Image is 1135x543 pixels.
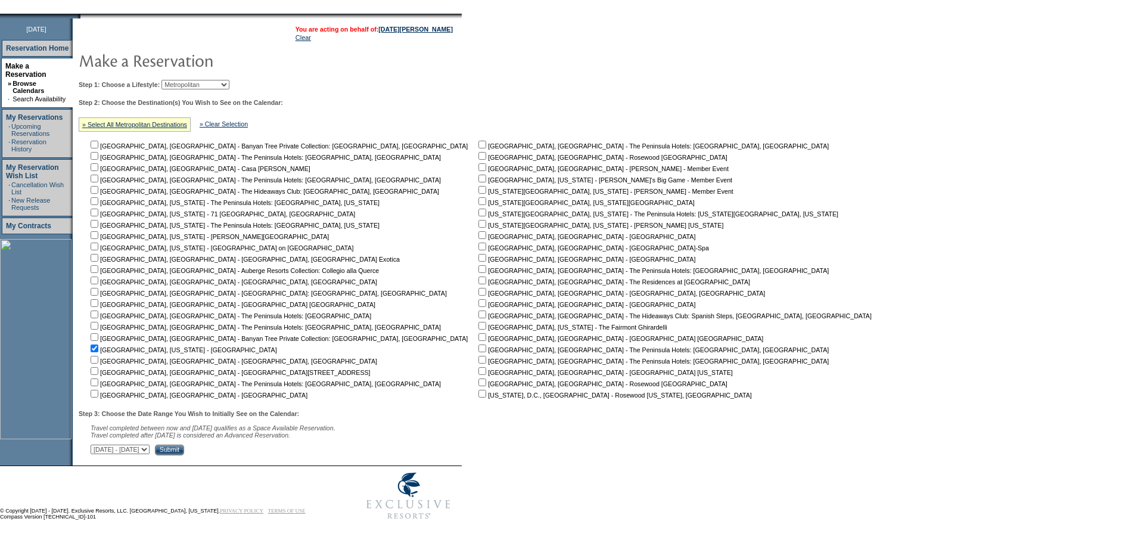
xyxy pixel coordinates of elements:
[476,142,829,150] nobr: [GEOGRAPHIC_DATA], [GEOGRAPHIC_DATA] - The Peninsula Hotels: [GEOGRAPHIC_DATA], [GEOGRAPHIC_DATA]
[88,290,447,297] nobr: [GEOGRAPHIC_DATA], [GEOGRAPHIC_DATA] - [GEOGRAPHIC_DATA]: [GEOGRAPHIC_DATA], [GEOGRAPHIC_DATA]
[88,392,307,399] nobr: [GEOGRAPHIC_DATA], [GEOGRAPHIC_DATA] - [GEOGRAPHIC_DATA]
[476,176,732,184] nobr: [GEOGRAPHIC_DATA], [US_STATE] - [PERSON_NAME]'s Big Game - Member Event
[296,34,311,41] a: Clear
[8,80,11,87] b: »
[476,154,727,161] nobr: [GEOGRAPHIC_DATA], [GEOGRAPHIC_DATA] - Rosewood [GEOGRAPHIC_DATA]
[476,233,695,240] nobr: [GEOGRAPHIC_DATA], [GEOGRAPHIC_DATA] - [GEOGRAPHIC_DATA]
[91,432,290,439] nobr: Travel completed after [DATE] is considered an Advanced Reservation.
[13,95,66,103] a: Search Availability
[88,176,441,184] nobr: [GEOGRAPHIC_DATA], [GEOGRAPHIC_DATA] - The Peninsula Hotels: [GEOGRAPHIC_DATA], [GEOGRAPHIC_DATA]
[8,197,10,211] td: ·
[476,380,727,387] nobr: [GEOGRAPHIC_DATA], [GEOGRAPHIC_DATA] - Rosewood [GEOGRAPHIC_DATA]
[88,312,371,319] nobr: [GEOGRAPHIC_DATA], [GEOGRAPHIC_DATA] - The Peninsula Hotels: [GEOGRAPHIC_DATA]
[6,163,59,180] a: My Reservation Wish List
[11,138,46,153] a: Reservation History
[79,81,160,88] b: Step 1: Choose a Lifestyle:
[88,256,400,263] nobr: [GEOGRAPHIC_DATA], [GEOGRAPHIC_DATA] - [GEOGRAPHIC_DATA], [GEOGRAPHIC_DATA] Exotica
[476,324,667,331] nobr: [GEOGRAPHIC_DATA], [US_STATE] - The Fairmont Ghirardelli
[13,80,44,94] a: Browse Calendars
[355,466,462,526] img: Exclusive Resorts
[88,324,441,331] nobr: [GEOGRAPHIC_DATA], [GEOGRAPHIC_DATA] - The Peninsula Hotels: [GEOGRAPHIC_DATA], [GEOGRAPHIC_DATA]
[88,335,468,342] nobr: [GEOGRAPHIC_DATA], [GEOGRAPHIC_DATA] - Banyan Tree Private Collection: [GEOGRAPHIC_DATA], [GEOGRA...
[476,256,695,263] nobr: [GEOGRAPHIC_DATA], [GEOGRAPHIC_DATA] - [GEOGRAPHIC_DATA]
[378,26,453,33] a: [DATE][PERSON_NAME]
[8,138,10,153] td: ·
[476,244,709,252] nobr: [GEOGRAPHIC_DATA], [GEOGRAPHIC_DATA] - [GEOGRAPHIC_DATA]-Spa
[82,121,187,128] a: » Select All Metropolitan Destinations
[476,312,872,319] nobr: [GEOGRAPHIC_DATA], [GEOGRAPHIC_DATA] - The Hideaways Club: Spanish Steps, [GEOGRAPHIC_DATA], [GEO...
[88,301,375,308] nobr: [GEOGRAPHIC_DATA], [GEOGRAPHIC_DATA] - [GEOGRAPHIC_DATA] [GEOGRAPHIC_DATA]
[476,358,829,365] nobr: [GEOGRAPHIC_DATA], [GEOGRAPHIC_DATA] - The Peninsula Hotels: [GEOGRAPHIC_DATA], [GEOGRAPHIC_DATA]
[6,44,69,52] a: Reservation Home
[88,358,377,365] nobr: [GEOGRAPHIC_DATA], [GEOGRAPHIC_DATA] - [GEOGRAPHIC_DATA], [GEOGRAPHIC_DATA]
[88,233,329,240] nobr: [GEOGRAPHIC_DATA], [US_STATE] - [PERSON_NAME][GEOGRAPHIC_DATA]
[5,62,46,79] a: Make a Reservation
[88,369,371,376] nobr: [GEOGRAPHIC_DATA], [GEOGRAPHIC_DATA] - [GEOGRAPHIC_DATA][STREET_ADDRESS]
[80,14,82,18] img: blank.gif
[91,424,335,432] span: Travel completed between now and [DATE] qualifies as a Space Available Reservation.
[476,369,733,376] nobr: [GEOGRAPHIC_DATA], [GEOGRAPHIC_DATA] - [GEOGRAPHIC_DATA] [US_STATE]
[88,188,439,195] nobr: [GEOGRAPHIC_DATA], [GEOGRAPHIC_DATA] - The Hideaways Club: [GEOGRAPHIC_DATA], [GEOGRAPHIC_DATA]
[220,508,263,514] a: PRIVACY POLICY
[476,188,733,195] nobr: [US_STATE][GEOGRAPHIC_DATA], [US_STATE] - [PERSON_NAME] - Member Event
[88,278,377,286] nobr: [GEOGRAPHIC_DATA], [GEOGRAPHIC_DATA] - [GEOGRAPHIC_DATA], [GEOGRAPHIC_DATA]
[11,197,50,211] a: New Release Requests
[88,165,310,172] nobr: [GEOGRAPHIC_DATA], [GEOGRAPHIC_DATA] - Casa [PERSON_NAME]
[79,99,283,106] b: Step 2: Choose the Destination(s) You Wish to See on the Calendar:
[6,222,51,230] a: My Contracts
[8,181,10,196] td: ·
[476,199,695,206] nobr: [US_STATE][GEOGRAPHIC_DATA], [US_STATE][GEOGRAPHIC_DATA]
[88,222,380,229] nobr: [GEOGRAPHIC_DATA], [US_STATE] - The Peninsula Hotels: [GEOGRAPHIC_DATA], [US_STATE]
[11,123,49,137] a: Upcoming Reservations
[8,123,10,137] td: ·
[88,210,355,218] nobr: [GEOGRAPHIC_DATA], [US_STATE] - 71 [GEOGRAPHIC_DATA], [GEOGRAPHIC_DATA]
[11,181,64,196] a: Cancellation Wish List
[476,335,763,342] nobr: [GEOGRAPHIC_DATA], [GEOGRAPHIC_DATA] - [GEOGRAPHIC_DATA] [GEOGRAPHIC_DATA]
[88,267,379,274] nobr: [GEOGRAPHIC_DATA], [GEOGRAPHIC_DATA] - Auberge Resorts Collection: Collegio alla Querce
[88,154,441,161] nobr: [GEOGRAPHIC_DATA], [GEOGRAPHIC_DATA] - The Peninsula Hotels: [GEOGRAPHIC_DATA], [GEOGRAPHIC_DATA]
[76,14,80,18] img: promoShadowLeftCorner.gif
[476,346,829,353] nobr: [GEOGRAPHIC_DATA], [GEOGRAPHIC_DATA] - The Peninsula Hotels: [GEOGRAPHIC_DATA], [GEOGRAPHIC_DATA]
[26,26,46,33] span: [DATE]
[476,222,723,229] nobr: [US_STATE][GEOGRAPHIC_DATA], [US_STATE] - [PERSON_NAME] [US_STATE]
[88,142,468,150] nobr: [GEOGRAPHIC_DATA], [GEOGRAPHIC_DATA] - Banyan Tree Private Collection: [GEOGRAPHIC_DATA], [GEOGRA...
[476,210,838,218] nobr: [US_STATE][GEOGRAPHIC_DATA], [US_STATE] - The Peninsula Hotels: [US_STATE][GEOGRAPHIC_DATA], [US_...
[476,290,765,297] nobr: [GEOGRAPHIC_DATA], [GEOGRAPHIC_DATA] - [GEOGRAPHIC_DATA], [GEOGRAPHIC_DATA]
[79,48,317,72] img: pgTtlMakeReservation.gif
[476,301,695,308] nobr: [GEOGRAPHIC_DATA], [GEOGRAPHIC_DATA] - [GEOGRAPHIC_DATA]
[79,410,299,417] b: Step 3: Choose the Date Range You Wish to Initially See on the Calendar:
[88,380,441,387] nobr: [GEOGRAPHIC_DATA], [GEOGRAPHIC_DATA] - The Peninsula Hotels: [GEOGRAPHIC_DATA], [GEOGRAPHIC_DATA]
[296,26,453,33] span: You are acting on behalf of:
[476,392,752,399] nobr: [US_STATE], D.C., [GEOGRAPHIC_DATA] - Rosewood [US_STATE], [GEOGRAPHIC_DATA]
[88,244,353,252] nobr: [GEOGRAPHIC_DATA], [US_STATE] - [GEOGRAPHIC_DATA] on [GEOGRAPHIC_DATA]
[88,346,277,353] nobr: [GEOGRAPHIC_DATA], [US_STATE] - [GEOGRAPHIC_DATA]
[155,445,184,455] input: Submit
[6,113,63,122] a: My Reservations
[88,199,380,206] nobr: [GEOGRAPHIC_DATA], [US_STATE] - The Peninsula Hotels: [GEOGRAPHIC_DATA], [US_STATE]
[476,267,829,274] nobr: [GEOGRAPHIC_DATA], [GEOGRAPHIC_DATA] - The Peninsula Hotels: [GEOGRAPHIC_DATA], [GEOGRAPHIC_DATA]
[476,165,729,172] nobr: [GEOGRAPHIC_DATA], [GEOGRAPHIC_DATA] - [PERSON_NAME] - Member Event
[8,95,11,103] td: ·
[200,120,248,128] a: » Clear Selection
[476,278,750,286] nobr: [GEOGRAPHIC_DATA], [GEOGRAPHIC_DATA] - The Residences at [GEOGRAPHIC_DATA]
[268,508,306,514] a: TERMS OF USE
